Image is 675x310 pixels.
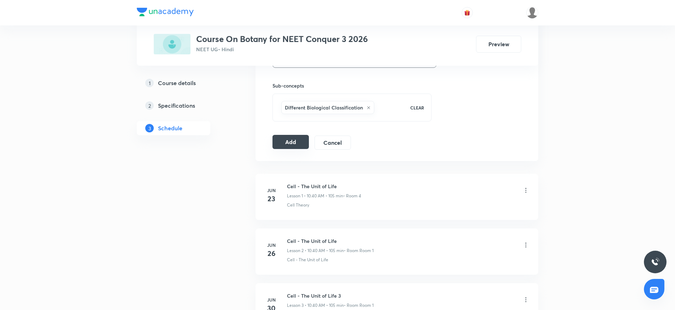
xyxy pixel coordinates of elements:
button: avatar [462,7,473,18]
p: Lesson 2 • 10:40 AM • 105 min [287,248,344,254]
p: • Room 4 [343,193,361,199]
h5: Course details [158,79,196,87]
p: Lesson 3 • 10:40 AM • 105 min [287,302,344,309]
button: Cancel [315,136,351,150]
p: Cell Theory [287,202,309,208]
h5: Schedule [158,124,182,132]
p: 1 [145,79,154,87]
p: CLEAR [410,105,424,111]
h6: Cell - The Unit of Life [287,237,374,245]
img: FE250D43-DF9F-400F-B02F-F2203BE45436_plus.png [154,34,190,54]
h3: Course On Botany for NEET Conquer 3 2026 [196,34,368,44]
h4: 26 [264,248,278,259]
img: Shivank [526,7,538,19]
h6: Cell - The Unit of Life [287,183,361,190]
img: Company Logo [137,8,194,16]
h6: Jun [264,242,278,248]
h4: 23 [264,193,278,204]
h5: Specifications [158,101,195,110]
img: avatar [464,10,470,16]
h6: Jun [264,297,278,303]
img: ttu [651,258,659,266]
h6: Different Biological Classification [285,104,363,111]
p: • Room Room 1 [344,248,374,254]
button: Add [272,135,309,149]
button: Preview [476,36,521,53]
p: • Room Room 1 [344,302,374,309]
p: 2 [145,101,154,110]
p: NEET UG • Hindi [196,46,368,53]
h6: Cell - The Unit of Life 3 [287,292,374,299]
a: Company Logo [137,8,194,18]
p: Lesson 1 • 10:40 AM • 105 min [287,193,343,199]
h6: Jun [264,187,278,193]
a: 2Specifications [137,99,233,113]
h6: Sub-concepts [272,82,432,89]
p: Cell - The Unit of Life [287,257,328,263]
p: 3 [145,124,154,132]
a: 1Course details [137,76,233,90]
